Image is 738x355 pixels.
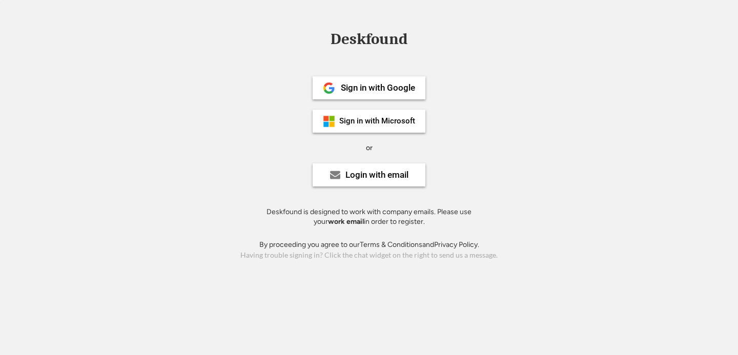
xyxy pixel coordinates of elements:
div: Sign in with Microsoft [339,117,415,125]
div: Sign in with Google [341,83,415,92]
div: or [366,143,373,153]
div: Login with email [345,171,408,179]
strong: work email [328,217,364,226]
img: ms-symbollockup_mssymbol_19.png [323,115,335,128]
div: By proceeding you agree to our and [259,240,479,250]
img: 1024px-Google__G__Logo.svg.png [323,82,335,94]
a: Terms & Conditions [360,240,422,249]
div: Deskfound [325,31,413,47]
a: Privacy Policy. [434,240,479,249]
div: Deskfound is designed to work with company emails. Please use your in order to register. [254,207,484,227]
